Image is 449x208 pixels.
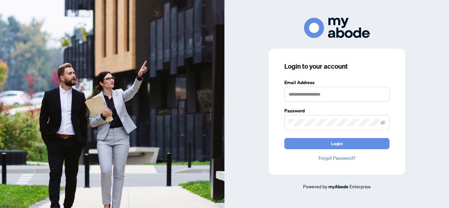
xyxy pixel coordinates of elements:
a: Forgot Password? [284,154,390,162]
a: myAbode [328,183,348,190]
span: eye-invisible [381,120,385,125]
button: Login [284,138,390,149]
span: Enterprise [349,183,371,189]
span: Login [331,138,343,149]
img: ma-logo [304,18,370,38]
label: Email Address [284,79,390,86]
h3: Login to your account [284,62,390,71]
span: Powered by [303,183,327,189]
label: Password [284,107,390,114]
